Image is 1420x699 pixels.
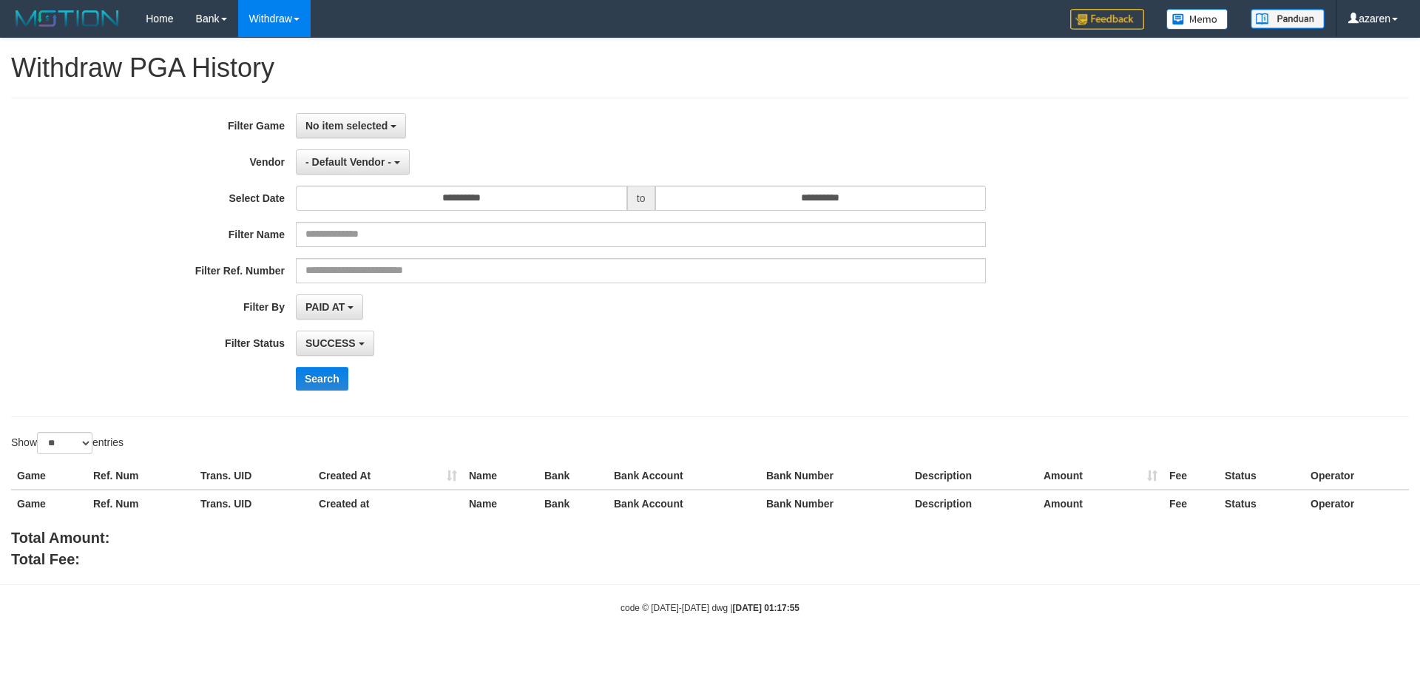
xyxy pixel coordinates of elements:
button: SUCCESS [296,331,374,356]
span: to [627,186,655,211]
th: Description [909,462,1038,490]
th: Bank Account [608,490,760,517]
th: Bank Number [760,490,909,517]
b: Total Fee: [11,551,80,567]
b: Total Amount: [11,530,109,546]
th: Status [1219,462,1305,490]
th: Trans. UID [195,462,313,490]
label: Show entries [11,432,124,454]
th: Game [11,490,87,517]
button: PAID AT [296,294,363,320]
small: code © [DATE]-[DATE] dwg | [621,603,799,613]
th: Ref. Num [87,462,195,490]
th: Operator [1305,462,1409,490]
th: Created At [313,462,463,490]
strong: [DATE] 01:17:55 [733,603,799,613]
img: Feedback.jpg [1070,9,1144,30]
th: Fee [1163,462,1219,490]
th: Fee [1163,490,1219,517]
span: PAID AT [305,301,345,313]
th: Amount [1038,462,1163,490]
th: Operator [1305,490,1409,517]
button: Search [296,367,348,391]
th: Created at [313,490,463,517]
th: Bank Number [760,462,909,490]
img: Button%20Memo.svg [1166,9,1228,30]
th: Amount [1038,490,1163,517]
button: - Default Vendor - [296,149,410,175]
button: No item selected [296,113,406,138]
th: Bank [538,462,608,490]
th: Name [463,490,538,517]
th: Trans. UID [195,490,313,517]
img: panduan.png [1251,9,1325,29]
th: Game [11,462,87,490]
th: Name [463,462,538,490]
th: Bank Account [608,462,760,490]
span: - Default Vendor - [305,156,391,168]
span: SUCCESS [305,337,356,349]
th: Description [909,490,1038,517]
select: Showentries [37,432,92,454]
th: Bank [538,490,608,517]
th: Ref. Num [87,490,195,517]
img: MOTION_logo.png [11,7,124,30]
h1: Withdraw PGA History [11,53,1409,83]
span: No item selected [305,120,388,132]
th: Status [1219,490,1305,517]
